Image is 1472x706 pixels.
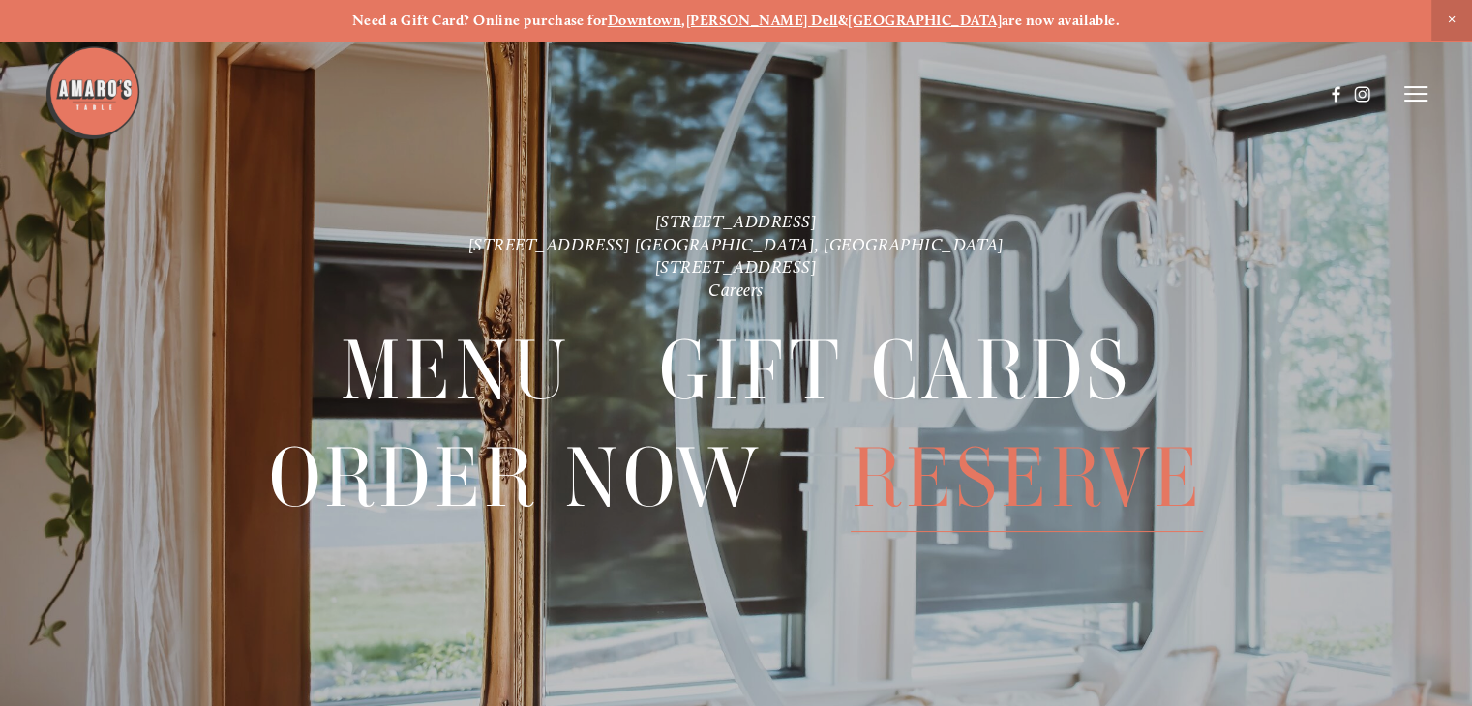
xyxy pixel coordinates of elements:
[352,12,608,29] strong: Need a Gift Card? Online purchase for
[45,44,141,141] img: Amaro's Table
[848,12,1002,29] a: [GEOGRAPHIC_DATA]
[1002,12,1120,29] strong: are now available.
[851,425,1203,532] span: Reserve
[269,425,764,531] a: Order Now
[838,12,848,29] strong: &
[659,317,1131,424] a: Gift Cards
[608,12,682,29] a: Downtown
[341,317,571,424] a: Menu
[341,317,571,425] span: Menu
[269,425,764,532] span: Order Now
[708,279,764,301] a: Careers
[681,12,685,29] strong: ,
[655,256,818,278] a: [STREET_ADDRESS]
[655,211,818,232] a: [STREET_ADDRESS]
[659,317,1131,425] span: Gift Cards
[468,234,1005,255] a: [STREET_ADDRESS] [GEOGRAPHIC_DATA], [GEOGRAPHIC_DATA]
[686,12,838,29] a: [PERSON_NAME] Dell
[851,425,1203,531] a: Reserve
